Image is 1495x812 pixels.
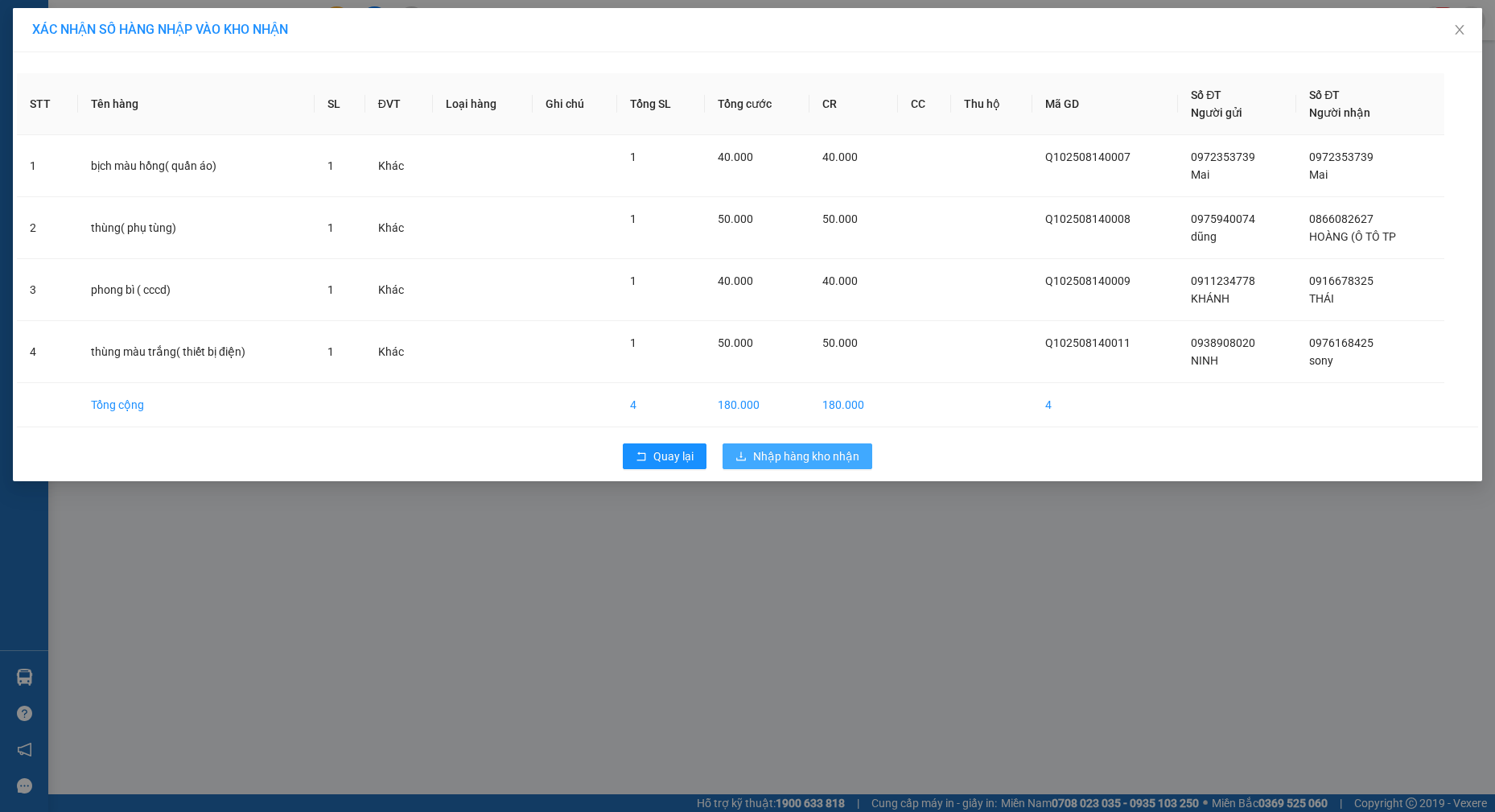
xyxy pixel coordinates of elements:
span: CR : [12,105,37,122]
span: 50.000 [718,212,753,225]
span: Q102508140007 [1045,150,1131,163]
span: Quay lại [653,447,694,465]
span: 40.000 [822,150,858,163]
td: 4 [617,383,705,427]
th: SL [315,73,365,135]
span: 0866082627 [1309,212,1374,225]
td: Khác [365,259,433,321]
span: 0975940074 [1191,212,1255,225]
span: dũng [1191,230,1217,243]
td: 3 [17,259,78,321]
span: 1 [630,150,636,163]
td: Khác [365,321,433,383]
span: HOÀNG (Ô TÔ TP [1309,230,1396,243]
span: 0976168425 [1309,336,1374,349]
button: downloadNhập hàng kho nhận [723,443,872,469]
span: 1 [327,159,334,172]
span: download [735,451,747,464]
td: Khác [365,197,433,259]
div: 40.000 [12,104,117,123]
span: 0938908020 [1191,336,1255,349]
td: 2 [17,197,78,259]
span: Số ĐT [1191,89,1221,101]
span: Mai [1309,168,1328,181]
div: Trạm 114 [14,14,115,33]
span: 1 [630,336,636,349]
td: 180.000 [705,383,809,427]
span: Mai [1191,168,1209,181]
span: 0972353739 [1309,150,1374,163]
span: 40.000 [718,274,753,287]
span: 40.000 [718,150,753,163]
th: Tổng cước [705,73,809,135]
span: 1 [327,345,334,358]
span: 50.000 [822,336,858,349]
span: Q102508140009 [1045,274,1131,287]
span: THÁI [1309,292,1334,305]
td: Tổng cộng [78,383,315,427]
span: NINH [1191,354,1218,367]
th: Tên hàng [78,73,315,135]
th: CC [898,73,951,135]
td: thùng màu trắng( thiết bị điện) [78,321,315,383]
div: Quận 10 [126,14,228,52]
span: rollback [636,451,647,464]
span: Người nhận [1309,106,1370,119]
td: 180.000 [809,383,898,427]
td: bịch màu hồng( quần áo) [78,135,315,197]
span: 0916678325 [1309,274,1374,287]
span: Q102508140011 [1045,336,1131,349]
td: phong bì ( cccd) [78,259,315,321]
span: Số ĐT [1309,89,1340,101]
span: 1 [327,221,334,234]
th: Mã GD [1032,73,1178,135]
span: 40.000 [822,274,858,287]
span: Gửi: [14,15,39,32]
span: 1 [630,274,636,287]
th: ĐVT [365,73,433,135]
span: XÁC NHẬN SỐ HÀNG NHẬP VÀO KHO NHẬN [32,22,288,37]
span: 50.000 [718,336,753,349]
span: Nhập hàng kho nhận [753,447,859,465]
span: KHÁNH [1191,292,1229,305]
span: 1 [630,212,636,225]
span: close [1453,23,1466,36]
td: 1 [17,135,78,197]
span: 50.000 [822,212,858,225]
th: Tổng SL [617,73,705,135]
th: STT [17,73,78,135]
button: Close [1437,8,1482,53]
td: thùng( phụ tùng) [78,197,315,259]
span: Q102508140008 [1045,212,1131,225]
td: 4 [1032,383,1178,427]
span: 1 [327,283,334,296]
td: 4 [17,321,78,383]
span: sony [1309,354,1333,367]
td: Khác [365,135,433,197]
span: Người gửi [1191,106,1242,119]
div: thành [126,52,228,72]
span: 0972353739 [1191,150,1255,163]
th: Loại hàng [433,73,533,135]
button: rollbackQuay lại [623,443,706,469]
th: Ghi chú [533,73,617,135]
span: Nhận: [126,15,165,32]
div: A. BỬU [14,33,115,52]
th: CR [809,73,898,135]
span: 0911234778 [1191,274,1255,287]
th: Thu hộ [951,73,1032,135]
